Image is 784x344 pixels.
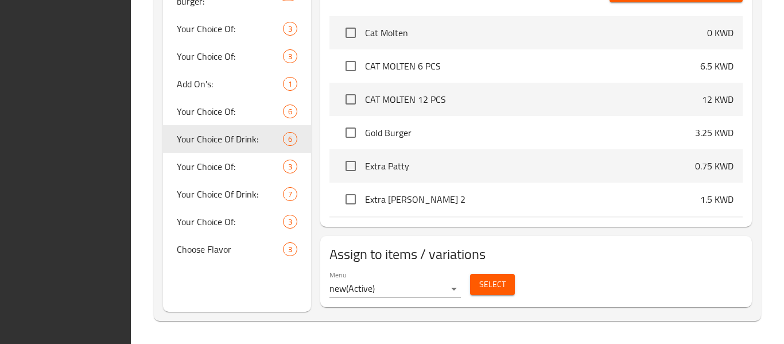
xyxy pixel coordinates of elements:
[283,77,297,91] div: Choices
[163,153,312,180] div: Your Choice Of:3
[365,92,702,106] span: CAT MOLTEN 12 PCS
[284,106,297,117] span: 6
[283,132,297,146] div: Choices
[284,244,297,255] span: 3
[339,154,363,178] span: Select choice
[163,70,312,98] div: Add On's:1
[163,235,312,263] div: Choose Flavor3
[177,77,283,91] span: Add On's:
[284,24,297,34] span: 3
[479,277,506,292] span: Select
[163,208,312,235] div: Your Choice Of:3
[163,15,312,42] div: Your Choice Of:3
[695,126,733,140] p: 3.25 KWD
[339,187,363,211] span: Select choice
[284,79,297,90] span: 1
[695,159,733,173] p: 0.75 KWD
[163,42,312,70] div: Your Choice Of:3
[339,21,363,45] span: Select choice
[365,159,695,173] span: Extra Patty
[329,272,346,279] label: Menu
[163,180,312,208] div: Your Choice Of Drink:7
[339,121,363,145] span: Select choice
[177,160,283,173] span: Your Choice Of:
[163,125,312,153] div: Your Choice Of Drink:6
[177,105,283,118] span: Your Choice Of:
[177,187,283,201] span: Your Choice Of Drink:
[177,49,283,63] span: Your Choice Of:
[700,59,733,73] p: 6.5 KWD
[284,217,297,227] span: 3
[470,274,515,295] button: Select
[283,160,297,173] div: Choices
[365,59,700,73] span: CAT MOLTEN 6 PCS
[284,51,297,62] span: 3
[284,161,297,172] span: 3
[707,26,733,40] p: 0 KWD
[283,242,297,256] div: Choices
[284,189,297,200] span: 7
[702,92,733,106] p: 12 KWD
[177,242,283,256] span: Choose Flavor
[329,280,461,298] div: new(Active)
[283,215,297,229] div: Choices
[365,126,695,140] span: Gold Burger
[283,49,297,63] div: Choices
[163,98,312,125] div: Your Choice Of:6
[284,134,297,145] span: 6
[177,22,283,36] span: Your Choice Of:
[329,245,743,264] h2: Assign to items / variations
[177,215,283,229] span: Your Choice Of:
[365,192,700,206] span: Extra [PERSON_NAME] 2
[177,132,283,146] span: Your Choice Of Drink:
[700,192,733,206] p: 1.5 KWD
[365,26,707,40] span: Cat Molten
